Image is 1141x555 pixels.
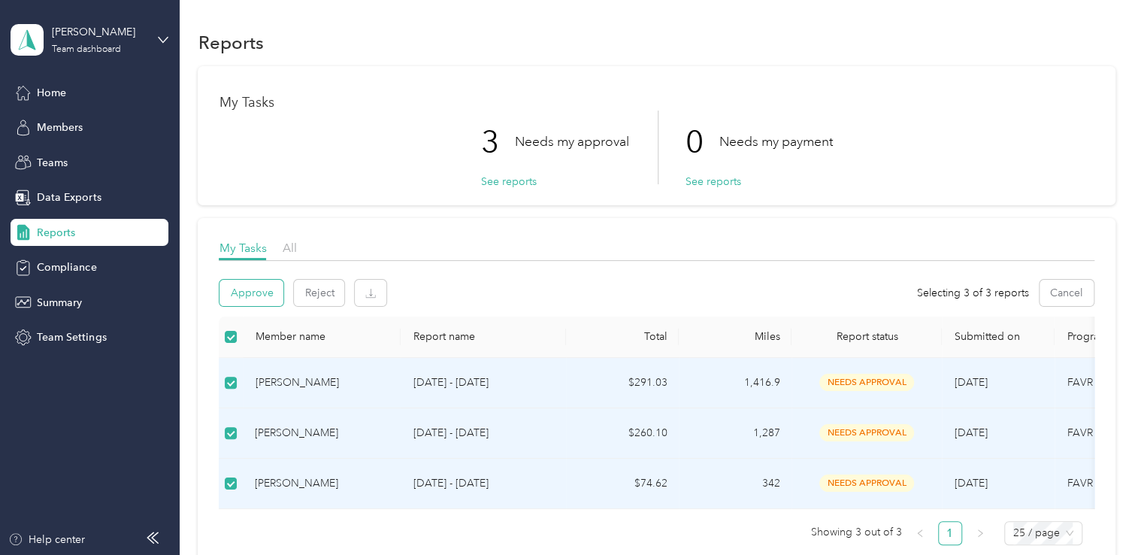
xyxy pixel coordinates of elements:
[1057,471,1141,555] iframe: Everlance-gr Chat Button Frame
[679,358,791,408] td: 1,416.9
[908,521,932,545] li: Previous Page
[942,317,1055,358] th: Submitted on
[685,174,740,190] button: See reports
[968,521,992,545] li: Next Page
[219,95,1094,111] h1: My Tasks
[819,424,914,441] span: needs approval
[413,475,554,492] p: [DATE] - [DATE]
[37,155,68,171] span: Teams
[804,330,930,343] span: Report status
[939,522,961,544] a: 1
[480,174,536,190] button: See reports
[219,280,283,306] button: Approve
[219,241,266,255] span: My Tasks
[413,425,554,441] p: [DATE] - [DATE]
[37,85,66,101] span: Home
[401,317,566,358] th: Report name
[819,374,914,391] span: needs approval
[1013,522,1073,544] span: 25 / page
[198,35,263,50] h1: Reports
[37,295,82,311] span: Summary
[954,376,987,389] span: [DATE]
[52,45,121,54] div: Team dashboard
[37,329,106,345] span: Team Settings
[819,475,914,492] span: needs approval
[294,280,344,306] button: Reject
[52,24,146,40] div: [PERSON_NAME]
[811,521,902,544] span: Showing 3 out of 3
[255,475,389,492] div: [PERSON_NAME]
[8,532,85,547] button: Help center
[413,375,554,391] p: [DATE] - [DATE]
[566,459,679,509] td: $74.62
[255,330,389,343] div: Member name
[968,521,992,545] button: right
[679,459,791,509] td: 342
[916,529,925,538] span: left
[282,241,296,255] span: All
[243,317,401,358] th: Member name
[976,529,985,538] span: right
[954,426,987,439] span: [DATE]
[566,408,679,459] td: $260.10
[480,111,514,174] p: 3
[1004,521,1082,545] div: Page Size
[578,330,667,343] div: Total
[954,477,987,490] span: [DATE]
[719,132,832,151] p: Needs my payment
[37,120,83,135] span: Members
[917,285,1029,301] span: Selecting 3 of 3 reports
[679,408,791,459] td: 1,287
[37,259,96,275] span: Compliance
[255,425,389,441] div: [PERSON_NAME]
[685,111,719,174] p: 0
[1040,280,1094,306] button: Cancel
[37,190,101,205] span: Data Exports
[691,330,779,343] div: Miles
[938,521,962,545] li: 1
[908,521,932,545] button: left
[514,132,628,151] p: Needs my approval
[566,358,679,408] td: $291.03
[37,225,75,241] span: Reports
[255,375,389,391] div: [PERSON_NAME]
